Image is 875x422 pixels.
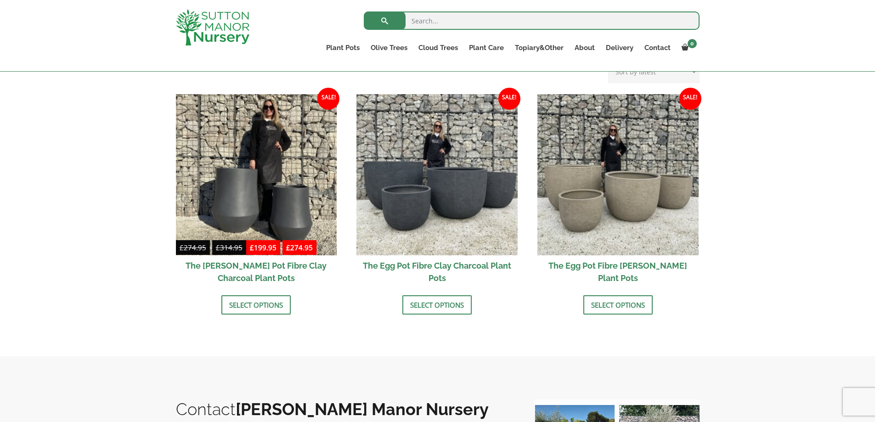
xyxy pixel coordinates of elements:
[286,243,290,252] span: £
[537,94,699,255] img: The Egg Pot Fibre Clay Champagne Plant Pots
[537,255,699,288] h2: The Egg Pot Fibre [PERSON_NAME] Plant Pots
[583,295,653,315] a: Select options for “The Egg Pot Fibre Clay Champagne Plant Pots”
[509,41,569,54] a: Topiary&Other
[676,41,700,54] a: 0
[364,11,700,30] input: Search...
[413,41,463,54] a: Cloud Trees
[321,41,365,54] a: Plant Pots
[176,94,337,255] img: The Bien Hoa Pot Fibre Clay Charcoal Plant Pots
[498,88,520,110] span: Sale!
[688,39,697,48] span: 0
[356,94,518,288] a: Sale! The Egg Pot Fibre Clay Charcoal Plant Pots
[463,41,509,54] a: Plant Care
[600,41,639,54] a: Delivery
[176,242,246,255] del: -
[180,243,184,252] span: £
[402,295,472,315] a: Select options for “The Egg Pot Fibre Clay Charcoal Plant Pots”
[286,243,313,252] bdi: 274.95
[250,243,277,252] bdi: 199.95
[356,255,518,288] h2: The Egg Pot Fibre Clay Charcoal Plant Pots
[246,242,316,255] ins: -
[176,255,337,288] h2: The [PERSON_NAME] Pot Fibre Clay Charcoal Plant Pots
[176,399,516,419] h2: Contact
[216,243,243,252] bdi: 314.95
[176,9,249,45] img: logo
[356,94,518,255] img: The Egg Pot Fibre Clay Charcoal Plant Pots
[365,41,413,54] a: Olive Trees
[176,94,337,288] a: Sale! £274.95-£314.95 £199.95-£274.95 The [PERSON_NAME] Pot Fibre Clay Charcoal Plant Pots
[250,243,254,252] span: £
[221,295,291,315] a: Select options for “The Bien Hoa Pot Fibre Clay Charcoal Plant Pots”
[216,243,220,252] span: £
[569,41,600,54] a: About
[608,60,700,83] select: Shop order
[537,94,699,288] a: Sale! The Egg Pot Fibre [PERSON_NAME] Plant Pots
[639,41,676,54] a: Contact
[236,399,489,419] b: [PERSON_NAME] Manor Nursery
[317,88,339,110] span: Sale!
[180,243,206,252] bdi: 274.95
[679,88,701,110] span: Sale!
